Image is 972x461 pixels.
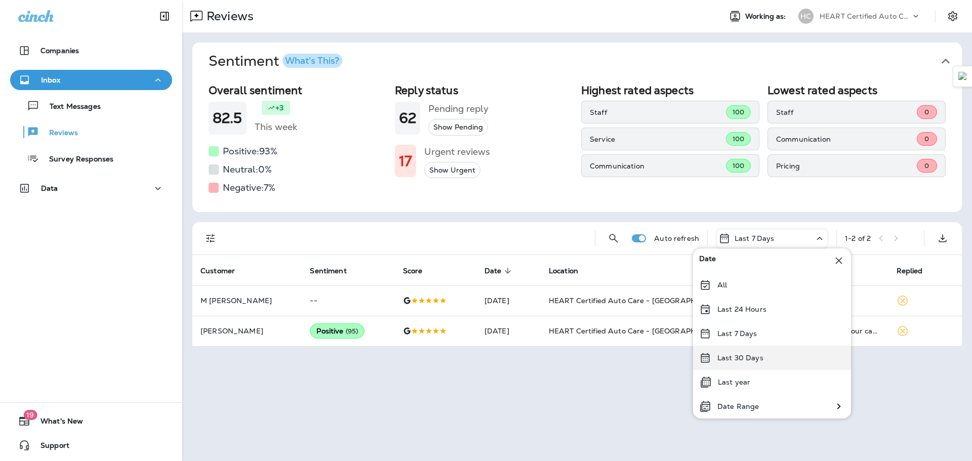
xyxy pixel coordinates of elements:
img: Detect Auto [958,72,967,81]
button: Search Reviews [603,228,624,248]
p: Communication [776,135,917,143]
p: Last 30 Days [717,354,763,362]
h1: 82.5 [213,110,242,127]
h5: Positive: 93 % [223,143,277,159]
h5: Pending reply [428,101,489,117]
p: +3 [275,103,283,113]
button: Collapse Sidebar [150,6,179,26]
span: 100 [733,161,744,170]
span: Sentiment [310,266,359,275]
span: Customer [200,267,235,275]
button: SentimentWhat's This? [200,43,970,80]
h1: 62 [399,110,416,127]
p: Last 24 Hours [717,305,766,313]
button: Text Messages [10,95,172,116]
div: 1 - 2 of 2 [845,234,871,242]
td: [DATE] [476,316,541,346]
p: Last 7 Days [735,234,775,242]
p: Date Range [717,402,759,410]
h5: Urgent reviews [424,144,490,160]
span: 0 [924,108,929,116]
h5: Negative: 7 % [223,180,275,196]
p: Pricing [776,162,917,170]
span: ( 95 ) [346,327,358,336]
td: -- [302,285,394,316]
button: Filters [200,228,221,248]
span: Score [403,266,436,275]
p: HEART Certified Auto Care [820,12,911,20]
h1: Sentiment [209,53,342,70]
span: Customer [200,266,248,275]
span: 0 [924,161,929,170]
button: Inbox [10,70,172,90]
div: SentimentWhat's This? [192,80,962,212]
p: Staff [776,108,917,116]
button: Settings [944,7,962,25]
p: Reviews [39,129,78,138]
span: HEART Certified Auto Care - [GEOGRAPHIC_DATA] [549,296,731,305]
span: Date [484,266,515,275]
p: Last 7 Days [717,329,757,338]
span: Date [484,267,502,275]
span: What's New [30,417,83,429]
button: Reviews [10,121,172,143]
h2: Reply status [395,84,573,97]
h2: Lowest rated aspects [767,84,946,97]
button: 19What's New [10,411,172,431]
p: M [PERSON_NAME] [200,297,294,305]
p: Service [590,135,726,143]
td: [DATE] [476,285,541,316]
h5: This week [255,119,297,135]
p: All [717,281,727,289]
button: Support [10,435,172,455]
h2: Overall sentiment [209,84,387,97]
button: Show Urgent [424,162,480,179]
h5: Neutral: 0 % [223,161,272,178]
p: Communication [590,162,726,170]
p: Companies [40,47,79,55]
p: Inbox [41,76,60,84]
p: Survey Responses [39,155,113,164]
span: 100 [733,135,744,143]
p: Auto refresh [654,234,699,242]
span: Sentiment [310,267,346,275]
span: 100 [733,108,744,116]
span: Location [549,267,578,275]
p: Last year [718,378,750,386]
span: Working as: [745,12,788,21]
span: Replied [897,266,936,275]
span: Replied [897,267,923,275]
p: Staff [590,108,726,116]
p: Data [41,184,58,192]
span: 0 [924,135,929,143]
div: HC [798,9,814,24]
span: Location [549,266,591,275]
button: Survey Responses [10,148,172,169]
button: Show Pending [428,119,488,136]
span: Score [403,267,423,275]
p: [PERSON_NAME] [200,327,294,335]
button: Data [10,178,172,198]
div: What's This? [285,56,339,65]
span: HEART Certified Auto Care - [GEOGRAPHIC_DATA] [549,326,731,336]
button: Companies [10,40,172,61]
button: What's This? [282,54,342,68]
h2: Highest rated aspects [581,84,759,97]
p: Text Messages [39,102,101,112]
p: Reviews [202,9,254,24]
span: 19 [23,410,37,420]
h1: 17 [399,153,412,170]
span: Support [30,441,69,453]
span: Date [699,255,716,267]
div: Positive [310,323,364,339]
button: Export as CSV [933,228,953,248]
